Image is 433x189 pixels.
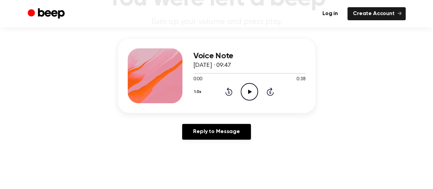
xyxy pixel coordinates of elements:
[193,76,202,83] span: 0:00
[193,62,231,69] span: [DATE] · 09:47
[193,51,306,61] h3: Voice Note
[182,124,251,140] a: Reply to Message
[347,7,406,20] a: Create Account
[193,86,204,98] button: 1.0x
[296,76,305,83] span: 0:38
[317,7,343,20] a: Log in
[28,7,66,21] a: Beep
